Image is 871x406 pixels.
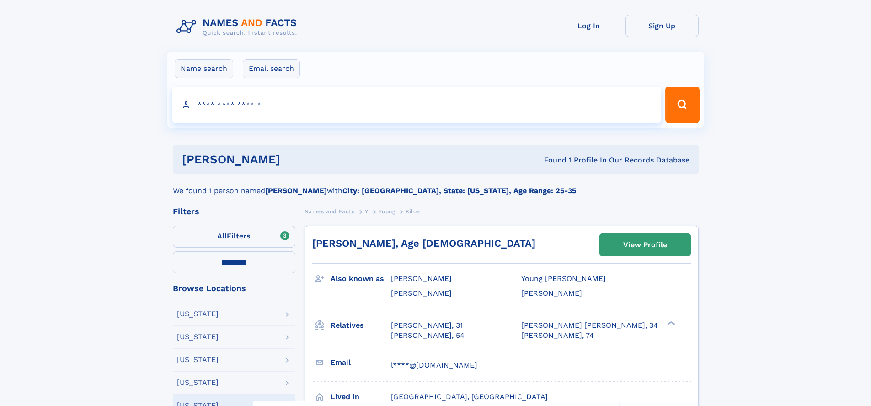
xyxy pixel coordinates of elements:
span: [PERSON_NAME] [391,289,452,298]
div: Browse Locations [173,284,295,292]
div: [US_STATE] [177,310,219,318]
b: [PERSON_NAME] [265,186,327,195]
label: Name search [175,59,233,78]
span: All [217,232,227,240]
span: [GEOGRAPHIC_DATA], [GEOGRAPHIC_DATA] [391,392,548,401]
b: City: [GEOGRAPHIC_DATA], State: [US_STATE], Age Range: 25-35 [342,186,576,195]
a: View Profile [600,234,690,256]
div: [US_STATE] [177,356,219,363]
a: Names and Facts [305,206,355,217]
a: Y [365,206,369,217]
h3: Lived in [331,389,391,405]
button: Search Button [665,87,699,123]
span: Young [379,208,395,215]
div: We found 1 person named with . [173,174,699,196]
div: Found 1 Profile In Our Records Database [412,155,689,165]
span: Y [365,208,369,215]
a: Young [379,206,395,217]
a: Sign Up [625,15,699,37]
div: Filters [173,207,295,216]
a: Log In [552,15,625,37]
a: [PERSON_NAME], 74 [521,330,594,341]
div: [US_STATE] [177,379,219,386]
img: Logo Names and Facts [173,15,305,39]
h1: [PERSON_NAME] [182,154,412,165]
a: [PERSON_NAME], 31 [391,320,463,330]
span: Kiloe [406,208,420,215]
a: [PERSON_NAME], 54 [391,330,465,341]
div: [US_STATE] [177,333,219,341]
a: [PERSON_NAME] [PERSON_NAME], 34 [521,320,658,330]
span: Young [PERSON_NAME] [521,274,606,283]
span: [PERSON_NAME] [521,289,582,298]
input: search input [172,87,662,123]
h3: Email [331,355,391,370]
div: View Profile [623,234,667,255]
a: [PERSON_NAME], Age [DEMOGRAPHIC_DATA] [312,238,535,249]
div: ❯ [665,320,676,326]
h3: Relatives [331,318,391,333]
label: Email search [243,59,300,78]
span: [PERSON_NAME] [391,274,452,283]
h3: Also known as [331,271,391,287]
label: Filters [173,226,295,248]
